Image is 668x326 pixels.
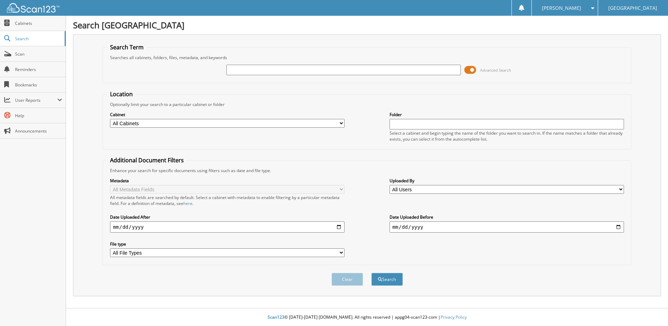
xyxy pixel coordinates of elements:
[633,292,668,326] iframe: Chat Widget
[441,314,467,320] a: Privacy Policy
[107,90,136,98] legend: Location
[268,314,284,320] span: Scan123
[390,214,624,220] label: Date Uploaded Before
[110,221,344,233] input: start
[15,82,62,88] span: Bookmarks
[542,6,581,10] span: [PERSON_NAME]
[110,178,344,184] label: Metadata
[15,66,62,72] span: Reminders
[110,194,344,206] div: All metadata fields are searched by default. Select a cabinet with metadata to enable filtering b...
[390,221,624,233] input: end
[107,43,147,51] legend: Search Term
[15,97,57,103] span: User Reports
[66,309,668,326] div: © [DATE]-[DATE] [DOMAIN_NAME]. All rights reserved | appg04-scan123-com |
[110,241,344,247] label: File type
[390,130,624,142] div: Select a cabinet and begin typing the name of the folder you want to search in. If the name match...
[107,55,627,61] div: Searches all cabinets, folders, files, metadata, and keywords
[15,128,62,134] span: Announcements
[390,178,624,184] label: Uploaded By
[107,156,187,164] legend: Additional Document Filters
[15,113,62,119] span: Help
[7,3,59,13] img: scan123-logo-white.svg
[183,200,193,206] a: here
[371,273,403,286] button: Search
[110,112,344,118] label: Cabinet
[107,168,627,173] div: Enhance your search for specific documents using filters such as date and file type.
[15,36,61,42] span: Search
[480,68,511,73] span: Advanced Search
[110,214,344,220] label: Date Uploaded After
[390,112,624,118] label: Folder
[608,6,657,10] span: [GEOGRAPHIC_DATA]
[107,101,627,107] div: Optionally limit your search to a particular cabinet or folder
[332,273,363,286] button: Clear
[15,51,62,57] span: Scan
[15,20,62,26] span: Cabinets
[73,19,661,31] h1: Search [GEOGRAPHIC_DATA]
